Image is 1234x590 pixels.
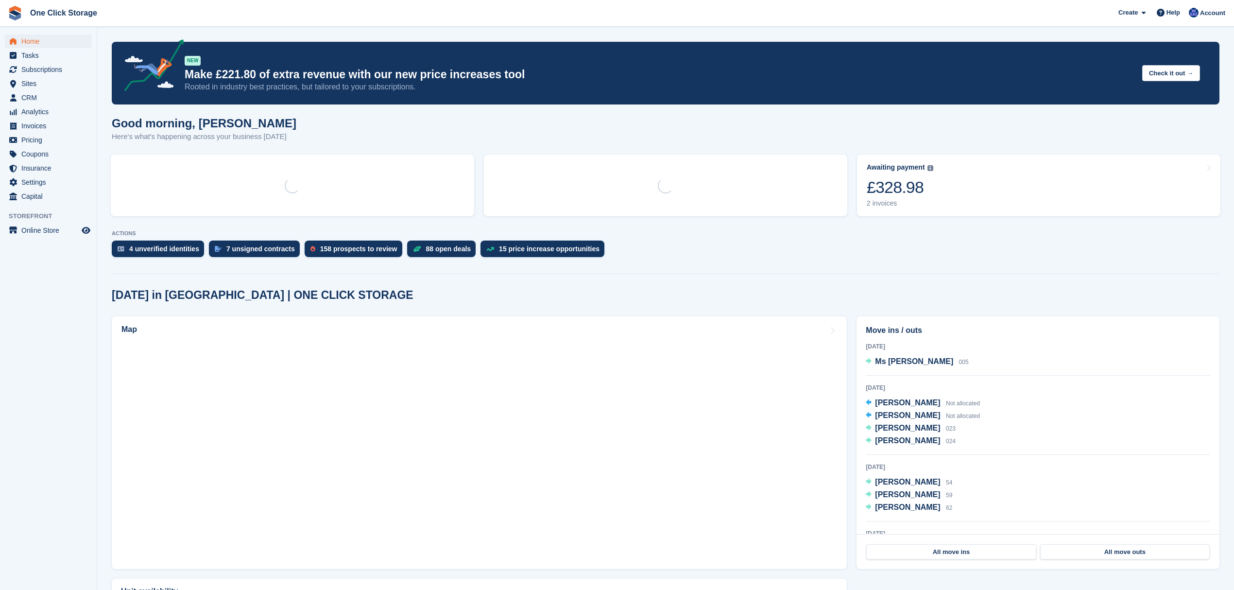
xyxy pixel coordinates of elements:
[946,413,980,419] span: Not allocated
[413,245,421,252] img: deal-1b604bf984904fb50ccaf53a9ad4b4a5d6e5aea283cecdc64d6e3604feb123c2.svg
[21,105,80,119] span: Analytics
[112,117,296,130] h1: Good morning, [PERSON_NAME]
[866,476,952,489] a: [PERSON_NAME] 54
[866,410,980,422] a: [PERSON_NAME] Not allocated
[946,425,956,432] span: 023
[21,133,80,147] span: Pricing
[946,400,980,407] span: Not allocated
[5,119,92,133] a: menu
[1200,8,1225,18] span: Account
[866,383,1210,392] div: [DATE]
[5,77,92,90] a: menu
[875,424,940,432] span: [PERSON_NAME]
[875,478,940,486] span: [PERSON_NAME]
[21,224,80,237] span: Online Store
[867,199,933,208] div: 2 invoices
[875,357,953,365] span: Ms [PERSON_NAME]
[21,147,80,161] span: Coupons
[875,436,940,445] span: [PERSON_NAME]
[185,82,1134,92] p: Rooted in industry best practices, but tailored to your subscriptions.
[121,325,137,334] h2: Map
[867,177,933,197] div: £328.98
[305,241,407,262] a: 158 prospects to review
[866,356,968,368] a: Ms [PERSON_NAME] 005
[480,241,609,262] a: 15 price increase opportunities
[5,175,92,189] a: menu
[185,68,1134,82] p: Make £221.80 of extra revenue with our new price increases tool
[185,56,201,66] div: NEW
[866,342,1210,351] div: [DATE]
[209,241,305,262] a: 7 unsigned contracts
[310,246,315,252] img: prospect-51fa495bee0391a8d652442698ab0144808aea92771e9ea1ae160a38d050c398.svg
[5,224,92,237] a: menu
[112,230,1219,237] p: ACTIONS
[5,161,92,175] a: menu
[875,503,940,511] span: [PERSON_NAME]
[426,245,471,253] div: 88 open deals
[5,105,92,119] a: menu
[21,77,80,90] span: Sites
[867,163,925,172] div: Awaiting payment
[866,502,952,514] a: [PERSON_NAME] 62
[129,245,199,253] div: 4 unverified identities
[866,544,1036,560] a: All move ins
[21,63,80,76] span: Subscriptions
[1118,8,1138,17] span: Create
[118,246,124,252] img: verify_identity-adf6edd0f0f0b5bbfe63781bf79b02c33cf7c696d77639b501bdc392416b5a36.svg
[5,133,92,147] a: menu
[866,529,1210,538] div: [DATE]
[215,246,222,252] img: contract_signature_icon-13c848040528278c33f63329250d36e43548de30e8caae1d1a13099fd9432cc5.svg
[946,479,952,486] span: 54
[5,91,92,104] a: menu
[1189,8,1199,17] img: Thomas
[5,35,92,48] a: menu
[80,225,92,236] a: Preview store
[5,190,92,203] a: menu
[866,397,980,410] a: [PERSON_NAME] Not allocated
[5,147,92,161] a: menu
[486,247,494,251] img: price_increase_opportunities-93ffe204e8149a01c8c9dc8f82e8f89637d9d84a8eef4429ea346261dce0b2c0.svg
[1166,8,1180,17] span: Help
[5,49,92,62] a: menu
[5,63,92,76] a: menu
[946,438,956,445] span: 024
[1040,544,1210,560] a: All move outs
[959,359,969,365] span: 005
[26,5,101,21] a: One Click Storage
[946,492,952,499] span: 59
[499,245,600,253] div: 15 price increase opportunities
[116,39,184,95] img: price-adjustments-announcement-icon-8257ccfd72463d97f412b2fc003d46551f7dbcb40ab6d574587a9cd5c0d94...
[1142,65,1200,81] button: Check it out →
[112,316,847,569] a: Map
[21,91,80,104] span: CRM
[21,119,80,133] span: Invoices
[8,6,22,20] img: stora-icon-8386f47178a22dfd0bd8f6a31ec36ba5ce8667c1dd55bd0f319d3a0aa187defe.svg
[866,435,956,448] a: [PERSON_NAME] 024
[946,504,952,511] span: 62
[21,49,80,62] span: Tasks
[21,175,80,189] span: Settings
[21,35,80,48] span: Home
[866,325,1210,336] h2: Move ins / outs
[21,161,80,175] span: Insurance
[875,399,940,407] span: [PERSON_NAME]
[112,241,209,262] a: 4 unverified identities
[112,131,296,142] p: Here's what's happening across your business [DATE]
[875,411,940,419] span: [PERSON_NAME]
[927,165,933,171] img: icon-info-grey-7440780725fd019a000dd9b08b2336e03edf1995a4989e88bcd33f0948082b44.svg
[226,245,295,253] div: 7 unsigned contracts
[320,245,397,253] div: 158 prospects to review
[866,422,956,435] a: [PERSON_NAME] 023
[875,490,940,499] span: [PERSON_NAME]
[866,463,1210,471] div: [DATE]
[112,289,413,302] h2: [DATE] in [GEOGRAPHIC_DATA] | ONE CLICK STORAGE
[857,155,1220,216] a: Awaiting payment £328.98 2 invoices
[407,241,481,262] a: 88 open deals
[21,190,80,203] span: Capital
[866,489,952,502] a: [PERSON_NAME] 59
[9,211,97,221] span: Storefront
